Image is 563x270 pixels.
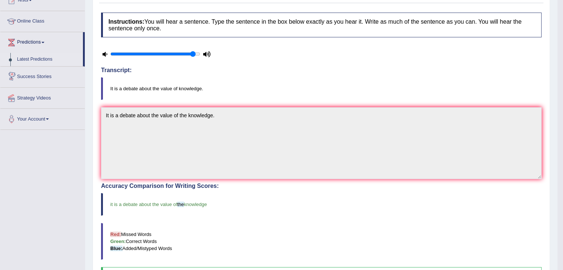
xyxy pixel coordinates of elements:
[0,109,85,127] a: Your Account
[14,53,83,66] a: Latest Predictions
[184,202,207,207] span: knowledge
[110,239,126,244] b: Green:
[101,67,542,74] h4: Transcript:
[108,18,144,25] b: Instructions:
[101,13,542,37] h4: You will hear a sentence. Type the sentence in the box below exactly as you hear it. Write as muc...
[101,77,542,100] blockquote: It is a debate about the value of knowledge.
[0,32,83,51] a: Predictions
[110,232,121,237] b: Red:
[110,202,177,207] span: it is a debate about the value of
[177,202,184,207] span: the
[0,11,85,30] a: Online Class
[0,67,85,85] a: Success Stories
[101,223,542,260] blockquote: Missed Words Correct Words Added/Mistyped Words
[110,246,123,251] b: Blue:
[0,88,85,106] a: Strategy Videos
[101,183,542,189] h4: Accuracy Comparison for Writing Scores:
